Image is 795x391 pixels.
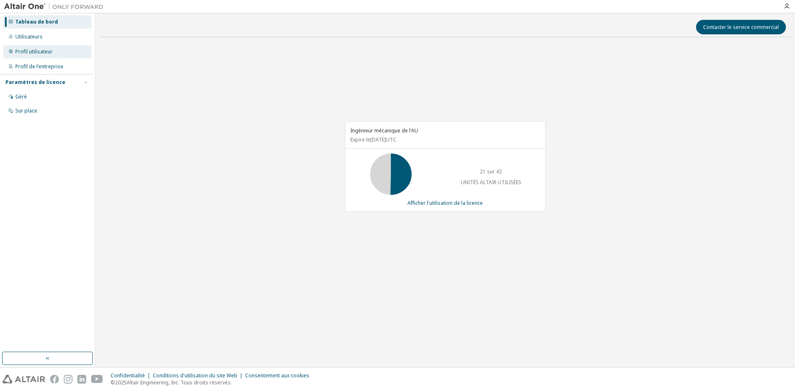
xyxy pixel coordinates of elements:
[77,375,86,384] img: linkedin.svg
[2,375,45,384] img: altair_logo.svg
[15,107,37,114] font: Sur place
[127,379,232,386] font: Altair Engineering, Inc. Tous droits réservés.
[50,375,59,384] img: facebook.svg
[64,375,72,384] img: instagram.svg
[111,372,145,379] font: Confidentialité
[153,372,237,379] font: Conditions d'utilisation du site Web
[4,2,108,11] img: Altaïr Un
[15,18,58,25] font: Tableau de bord
[350,136,370,143] font: Expire le
[15,48,53,55] font: Profil utilisateur
[480,168,502,175] font: 21 sur 42
[91,375,103,384] img: youtube.svg
[15,63,63,70] font: Profil de l'entreprise
[461,179,521,186] font: UNITÉS ALTAIR UTILISÉES
[370,136,386,143] font: [DATE]
[245,372,309,379] font: Consentement aux cookies
[15,33,43,40] font: Utilisateurs
[350,127,418,134] font: Ingénieur mécanique de l'AU
[407,199,483,206] font: Afficher l'utilisation de la licence
[696,20,786,34] button: Contacter le service commercial
[15,93,27,100] font: Géré
[386,136,396,143] font: UTC
[115,379,127,386] font: 2025
[5,79,65,86] font: Paramètres de licence
[111,379,115,386] font: ©
[703,24,779,31] font: Contacter le service commercial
